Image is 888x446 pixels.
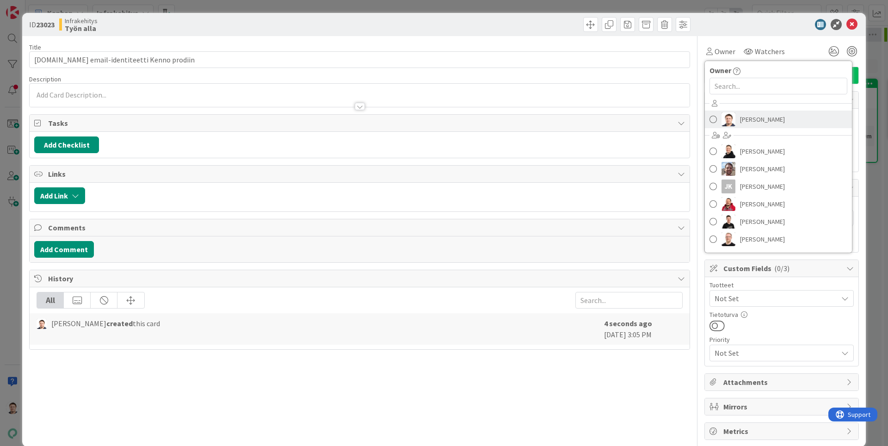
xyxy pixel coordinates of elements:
[721,180,735,193] div: JK
[106,319,133,328] b: created
[709,78,847,94] input: Search...
[721,232,735,246] img: LL
[715,347,833,359] span: Not Set
[29,19,55,30] span: ID
[723,263,842,274] span: Custom Fields
[29,75,61,83] span: Description
[709,311,854,318] div: Tietoturva
[37,292,64,308] div: All
[51,318,160,329] span: [PERSON_NAME] this card
[705,248,852,266] a: MH[PERSON_NAME]
[37,319,47,329] img: TG
[48,118,673,129] span: Tasks
[48,168,673,180] span: Links
[705,142,852,160] a: AN[PERSON_NAME]
[705,178,852,195] a: JK[PERSON_NAME]
[19,1,42,12] span: Support
[721,162,735,176] img: ET
[29,51,690,68] input: type card name here...
[705,160,852,178] a: ET[PERSON_NAME]
[48,273,673,284] span: History
[723,401,842,412] span: Mirrors
[29,43,41,51] label: Title
[709,282,854,288] div: Tuotteet
[740,215,785,229] span: [PERSON_NAME]
[740,144,785,158] span: [PERSON_NAME]
[740,197,785,211] span: [PERSON_NAME]
[715,46,735,57] span: Owner
[774,264,789,273] span: ( 0/3 )
[723,426,842,437] span: Metrics
[721,144,735,158] img: AN
[604,318,683,340] div: [DATE] 3:05 PM
[721,197,735,211] img: JS
[705,230,852,248] a: LL[PERSON_NAME]
[740,162,785,176] span: [PERSON_NAME]
[705,111,852,128] a: TG[PERSON_NAME]
[709,336,854,343] div: Priority
[709,65,731,76] span: Owner
[575,292,683,309] input: Search...
[715,293,838,304] span: Not Set
[34,187,85,204] button: Add Link
[721,215,735,229] img: JV
[604,319,652,328] b: 4 seconds ago
[65,17,98,25] span: Infrakehitys
[740,180,785,193] span: [PERSON_NAME]
[65,25,98,32] b: Työn alla
[740,232,785,246] span: [PERSON_NAME]
[48,222,673,233] span: Comments
[705,195,852,213] a: JS[PERSON_NAME]
[755,46,785,57] span: Watchers
[723,377,842,388] span: Attachments
[36,20,55,29] b: 23023
[34,241,94,258] button: Add Comment
[705,213,852,230] a: JV[PERSON_NAME]
[740,112,785,126] span: [PERSON_NAME]
[721,112,735,126] img: TG
[34,136,99,153] button: Add Checklist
